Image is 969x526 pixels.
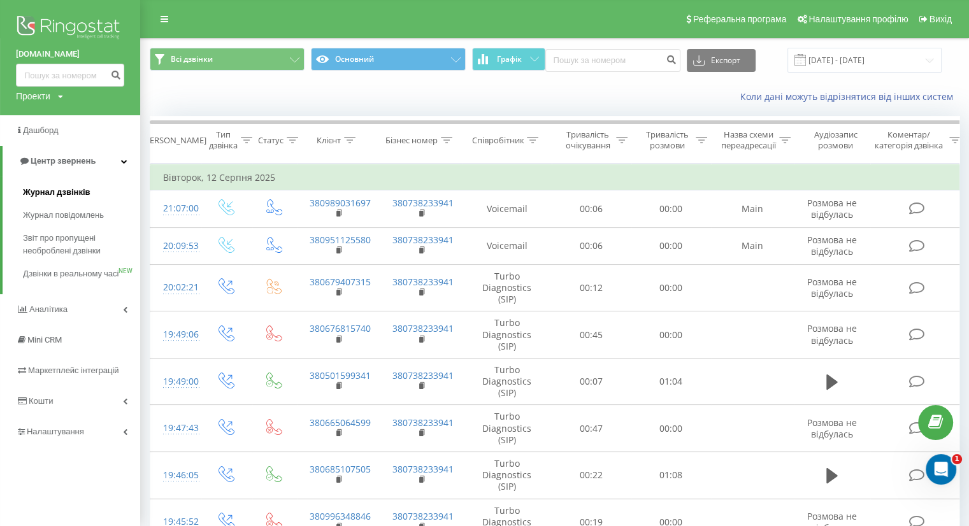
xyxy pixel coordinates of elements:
img: Ringostat logo [16,13,124,45]
td: Turbo Diagnostics (SIP) [463,405,552,452]
span: Кошти [29,396,53,406]
a: 380738233941 [392,276,454,288]
a: [DOMAIN_NAME] [16,48,124,60]
div: 19:46:05 [163,463,189,488]
a: 380665064599 [310,416,371,429]
span: Графік [497,55,522,64]
div: Тривалість очікування [563,129,613,151]
div: 20:02:21 [163,275,189,300]
span: Маркетплейс інтеграцій [28,366,119,375]
td: 00:00 [631,227,711,264]
a: 380989031697 [310,197,371,209]
td: 00:00 [631,190,711,227]
span: Центр звернень [31,156,96,166]
a: Журнал дзвінків [23,181,140,204]
a: 380738233941 [392,322,454,334]
span: Звіт про пропущені необроблені дзвінки [23,232,134,257]
td: Turbo Diagnostics (SIP) [463,264,552,311]
div: Клієнт [317,135,341,146]
a: 380738233941 [392,463,454,475]
div: 19:47:43 [163,416,189,441]
td: 00:00 [631,311,711,359]
div: 21:07:00 [163,196,189,221]
td: 00:22 [552,452,631,499]
a: 380685107505 [310,463,371,475]
td: Voicemail [463,227,552,264]
div: Тривалість розмови [642,129,693,151]
td: 00:06 [552,227,631,264]
input: Пошук за номером [16,64,124,87]
td: 00:00 [631,405,711,452]
div: [PERSON_NAME] [142,135,206,146]
span: Налаштування профілю [808,14,908,24]
td: Вівторок, 12 Серпня 2025 [150,165,966,190]
button: Всі дзвінки [150,48,305,71]
td: 00:45 [552,311,631,359]
td: 01:04 [631,358,711,405]
a: 380996348846 [310,510,371,522]
div: Бізнес номер [385,135,438,146]
a: Центр звернень [3,146,140,176]
a: Дзвінки в реальному часіNEW [23,262,140,285]
div: Проекти [16,90,50,103]
div: Тип дзвінка [209,129,238,151]
span: Розмова не відбулась [807,322,857,346]
span: Розмова не відбулась [807,234,857,257]
a: 380738233941 [392,197,454,209]
span: Всі дзвінки [171,54,213,64]
button: Графік [472,48,545,71]
span: Розмова не відбулась [807,276,857,299]
td: 00:06 [552,190,631,227]
a: 380951125580 [310,234,371,246]
a: 380738233941 [392,369,454,381]
div: Статус [258,135,284,146]
div: 19:49:00 [163,369,189,394]
div: Аудіозапис розмови [805,129,866,151]
a: Журнал повідомлень [23,204,140,227]
span: Mini CRM [27,335,62,345]
td: 00:00 [631,264,711,311]
span: Розмова не відбулась [807,416,857,440]
button: Експорт [687,49,756,72]
a: 380501599341 [310,369,371,381]
a: 380738233941 [392,416,454,429]
span: Дзвінки в реальному часі [23,267,118,280]
a: 380679407315 [310,276,371,288]
button: Основний [311,48,466,71]
td: Turbo Diagnostics (SIP) [463,311,552,359]
span: Журнал повідомлень [23,209,104,222]
td: 00:47 [552,405,631,452]
div: 19:49:06 [163,322,189,347]
a: 380738233941 [392,234,454,246]
td: 01:08 [631,452,711,499]
td: Voicemail [463,190,552,227]
td: Main [711,227,794,264]
span: Налаштування [27,427,84,436]
a: 380738233941 [392,510,454,522]
td: Turbo Diagnostics (SIP) [463,358,552,405]
div: 20:09:53 [163,234,189,259]
td: Turbo Diagnostics (SIP) [463,452,552,499]
iframe: Intercom live chat [926,454,956,485]
td: 00:07 [552,358,631,405]
a: Коли дані можуть відрізнятися вiд інших систем [740,90,959,103]
div: Назва схеми переадресації [721,129,776,151]
a: Звіт про пропущені необроблені дзвінки [23,227,140,262]
td: Main [711,190,794,227]
span: Аналiтика [29,304,68,314]
a: 380676815740 [310,322,371,334]
div: Коментар/категорія дзвінка [872,129,946,151]
span: Дашборд [23,125,59,135]
input: Пошук за номером [545,49,680,72]
span: Розмова не відбулась [807,197,857,220]
span: Реферальна програма [693,14,787,24]
span: Журнал дзвінків [23,186,90,199]
span: 1 [952,454,962,464]
span: Вихід [930,14,952,24]
td: 00:12 [552,264,631,311]
div: Співробітник [471,135,524,146]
